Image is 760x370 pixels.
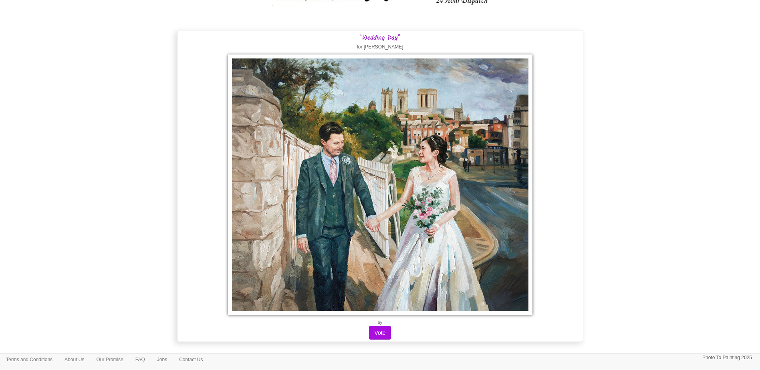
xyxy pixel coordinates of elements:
div: for [PERSON_NAME] [177,30,583,342]
button: Vote [369,326,391,340]
p: Photo To Painting 2025 [702,354,752,362]
a: Contact Us [173,354,209,366]
a: Our Promise [90,354,129,366]
h3: "Wedding Day" [179,34,581,42]
img: Wedding Day [228,54,532,315]
a: FAQ [129,354,151,366]
a: About Us [58,354,90,366]
p: by [179,319,581,326]
a: Jobs [151,354,173,366]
